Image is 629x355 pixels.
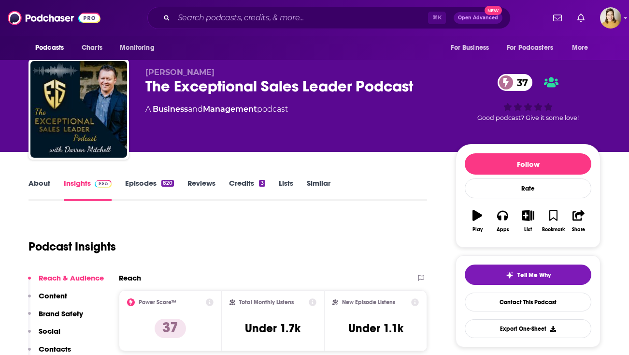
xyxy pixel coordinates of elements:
div: Bookmark [542,227,565,233]
img: Podchaser - Follow, Share and Rate Podcasts [8,9,100,27]
a: About [29,178,50,201]
a: Credits3 [229,178,265,201]
span: Open Advanced [458,15,498,20]
button: tell me why sparkleTell Me Why [465,265,591,285]
button: open menu [500,39,567,57]
button: Follow [465,153,591,175]
div: Share [572,227,585,233]
span: For Business [451,41,489,55]
span: Good podcast? Give it some love! [477,114,579,121]
h2: New Episode Listens [342,299,395,306]
button: Bookmark [541,204,566,238]
button: Export One-Sheet [465,319,591,338]
span: Monitoring [120,41,154,55]
span: Charts [82,41,102,55]
span: Tell Me Why [517,271,551,279]
img: User Profile [600,7,621,29]
a: Episodes820 [125,178,174,201]
span: For Podcasters [507,41,553,55]
div: 820 [161,180,174,187]
a: Contact This Podcast [465,293,591,311]
div: A podcast [145,104,288,115]
a: Similar [307,178,330,201]
div: Apps [497,227,509,233]
h1: Podcast Insights [29,239,116,254]
div: List [524,227,532,233]
span: Podcasts [35,41,64,55]
span: More [572,41,588,55]
a: InsightsPodchaser Pro [64,178,112,201]
button: Social [28,326,60,344]
h2: Reach [119,273,141,282]
span: 37 [507,74,533,91]
a: Show notifications dropdown [573,10,588,26]
span: Logged in as rebecca77781 [600,7,621,29]
p: Brand Safety [39,309,83,318]
a: Lists [279,178,293,201]
button: Open AdvancedNew [454,12,502,24]
button: open menu [565,39,600,57]
p: Contacts [39,344,71,354]
input: Search podcasts, credits, & more... [174,10,428,26]
h3: Under 1.1k [348,321,403,336]
a: 37 [498,74,533,91]
div: Rate [465,178,591,198]
p: Content [39,291,67,300]
img: The Exceptional Sales Leader Podcast [30,61,127,158]
button: Share [566,204,591,238]
a: Management [203,104,257,114]
h2: Power Score™ [139,299,176,306]
a: Charts [75,39,108,57]
h2: Total Monthly Listens [239,299,294,306]
div: 3 [259,180,265,187]
button: List [515,204,541,238]
a: Business [153,104,188,114]
button: Play [465,204,490,238]
span: and [188,104,203,114]
button: Brand Safety [28,309,83,327]
p: Social [39,326,60,336]
p: Reach & Audience [39,273,104,282]
span: New [485,6,502,15]
button: Reach & Audience [28,273,104,291]
span: ⌘ K [428,12,446,24]
button: Apps [490,204,515,238]
a: Reviews [187,178,215,201]
span: [PERSON_NAME] [145,68,214,77]
div: Play [472,227,483,233]
button: Content [28,291,67,309]
button: open menu [29,39,76,57]
img: tell me why sparkle [506,271,514,279]
a: Show notifications dropdown [549,10,566,26]
button: open menu [444,39,501,57]
button: Show profile menu [600,7,621,29]
button: open menu [113,39,167,57]
div: Search podcasts, credits, & more... [147,7,511,29]
div: 37Good podcast? Give it some love! [456,68,600,128]
p: 37 [155,319,186,338]
img: Podchaser Pro [95,180,112,188]
h3: Under 1.7k [245,321,300,336]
